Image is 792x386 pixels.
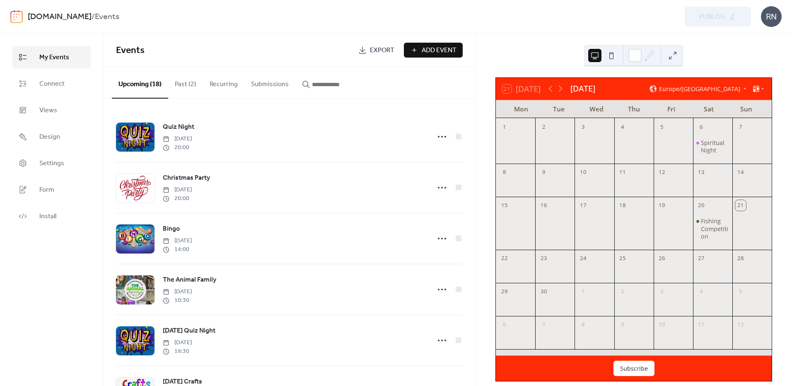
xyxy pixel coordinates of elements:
div: 29 [499,286,509,297]
span: [DATE] [163,236,192,245]
span: Design [39,132,60,142]
span: 20:00 [163,194,192,203]
a: Export [352,43,401,58]
button: Recurring [203,67,244,98]
div: 19 [657,200,667,211]
div: 3 [578,122,589,133]
span: Form [39,185,54,195]
div: Thu [615,100,653,118]
div: 10 [578,167,589,178]
button: Upcoming (18) [112,67,168,99]
span: Events [116,41,145,60]
span: 14:00 [163,245,192,254]
div: 18 [617,200,628,211]
div: 9 [617,319,628,330]
div: 8 [499,167,509,178]
div: 1 [578,286,589,297]
span: [DATE] [163,338,192,347]
div: Spiritual Night [701,139,729,154]
a: Bingo [163,224,180,234]
div: [DATE] [570,83,595,95]
div: Sat [690,100,728,118]
div: 2 [538,122,549,133]
div: Spiritual Night [693,139,732,154]
span: Add Event [422,46,456,55]
div: 30 [538,286,549,297]
div: Sun [727,100,765,118]
div: 10 [657,319,667,330]
div: Wed [577,100,615,118]
div: 16 [538,200,549,211]
div: 11 [617,167,628,178]
span: [DATE] [163,186,192,194]
span: 19:30 [163,347,192,356]
div: 2 [617,286,628,297]
a: Form [12,179,91,201]
span: Europe/[GEOGRAPHIC_DATA] [659,86,740,92]
span: [DATE] [163,287,192,296]
a: [DATE] Quiz Night [163,326,215,336]
div: 4 [696,286,707,297]
a: My Events [12,46,91,68]
div: 25 [617,253,628,264]
a: Install [12,205,91,227]
div: 21 [735,200,746,211]
span: Install [39,212,56,222]
span: Settings [39,159,64,169]
div: Fishing Competition [701,217,729,241]
div: Fishing Competition [693,217,732,241]
div: 4 [617,122,628,133]
div: 22 [499,253,509,264]
a: Views [12,99,91,121]
div: 8 [578,319,589,330]
span: Connect [39,79,65,89]
a: [DOMAIN_NAME] [28,9,92,25]
div: 11 [696,319,707,330]
span: 20:00 [163,143,192,152]
img: logo [10,10,23,23]
button: Subscribe [613,361,654,376]
a: The Animal Family [163,275,216,285]
div: 6 [696,122,707,133]
div: 27 [696,253,707,264]
div: 9 [538,167,549,178]
span: Views [39,106,57,116]
a: Christmas Party [163,173,210,183]
span: 10:30 [163,296,192,305]
div: Mon [502,100,540,118]
div: 12 [657,167,667,178]
button: Submissions [244,67,295,98]
div: 17 [578,200,589,211]
div: 7 [538,319,549,330]
div: 14 [735,167,746,178]
button: Past (2) [168,67,203,98]
div: 20 [696,200,707,211]
div: Tue [540,100,578,118]
div: 6 [499,319,509,330]
div: Fri [652,100,690,118]
div: 5 [735,286,746,297]
div: 15 [499,200,509,211]
span: Quiz Night [163,122,194,132]
div: 7 [735,122,746,133]
a: Design [12,125,91,148]
div: 26 [657,253,667,264]
div: 5 [657,122,667,133]
span: Export [370,46,394,55]
span: My Events [39,53,69,63]
div: 13 [696,167,707,178]
div: 28 [735,253,746,264]
div: RN [761,6,782,27]
a: Connect [12,72,91,95]
div: 1 [499,122,509,133]
div: 23 [538,253,549,264]
div: 24 [578,253,589,264]
b: / [92,9,95,25]
a: Add Event [404,43,463,58]
a: Settings [12,152,91,174]
div: 3 [657,286,667,297]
